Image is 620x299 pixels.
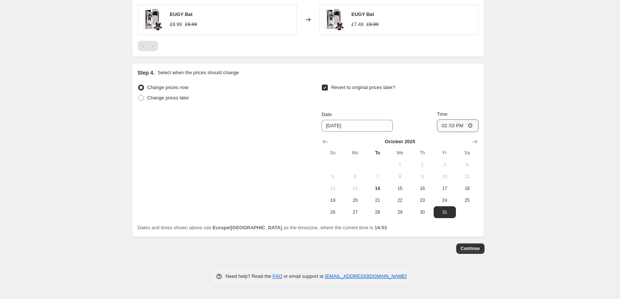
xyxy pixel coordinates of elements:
[459,162,475,168] span: 4
[456,159,478,171] button: Saturday October 4 2025
[324,185,341,191] span: 12
[369,197,386,203] span: 21
[459,197,475,203] span: 25
[456,147,478,159] th: Saturday
[369,150,386,156] span: Tu
[138,225,387,230] span: Dates and times shown above use as the timezone, where the current time is
[375,225,387,230] b: 14:53
[459,185,475,191] span: 18
[366,183,389,194] button: Today Tuesday October 14 2025
[437,111,447,117] span: Time
[389,159,411,171] button: Wednesday October 1 2025
[352,11,374,17] span: EUGY Bat
[369,185,386,191] span: 14
[434,171,456,183] button: Friday October 10 2025
[414,174,430,180] span: 9
[437,174,453,180] span: 10
[437,162,453,168] span: 3
[323,9,346,31] img: s-l1200_1d6d2610-37a8-4c8e-ae40-c5ecca95b9a6_80x.webp
[470,137,480,147] button: Show next month, November 2025
[411,206,433,218] button: Thursday October 30 2025
[185,21,197,28] strike: £9.99
[437,119,479,132] input: 12:00
[437,150,453,156] span: Fr
[389,194,411,206] button: Wednesday October 22 2025
[414,150,430,156] span: Th
[170,21,182,28] div: £8.99
[324,209,341,215] span: 26
[456,243,484,254] button: Continue
[389,171,411,183] button: Wednesday October 8 2025
[347,150,363,156] span: Mo
[170,11,193,17] span: EUGY Bat
[282,273,325,279] span: or email support at
[366,171,389,183] button: Tuesday October 7 2025
[392,209,408,215] span: 29
[392,174,408,180] span: 8
[369,209,386,215] span: 28
[138,41,158,51] nav: Pagination
[434,194,456,206] button: Friday October 24 2025
[411,183,433,194] button: Thursday October 16 2025
[366,21,379,28] strike: £9.99
[456,194,478,206] button: Saturday October 25 2025
[366,147,389,159] th: Tuesday
[437,197,453,203] span: 24
[392,150,408,156] span: We
[324,197,341,203] span: 19
[273,273,282,279] a: FAQ
[411,147,433,159] th: Thursday
[344,194,366,206] button: Monday October 20 2025
[347,185,363,191] span: 13
[138,69,155,76] h2: Step 4.
[437,185,453,191] span: 17
[142,9,164,31] img: s-l1200_1d6d2610-37a8-4c8e-ae40-c5ecca95b9a6_80x.webp
[369,174,386,180] span: 7
[389,183,411,194] button: Wednesday October 15 2025
[322,120,393,132] input: 10/14/2025
[414,209,430,215] span: 30
[347,197,363,203] span: 20
[392,162,408,168] span: 1
[461,246,480,252] span: Continue
[392,185,408,191] span: 15
[434,183,456,194] button: Friday October 17 2025
[147,85,189,90] span: Change prices now
[411,171,433,183] button: Thursday October 9 2025
[352,21,364,28] div: £7.49
[347,174,363,180] span: 6
[347,209,363,215] span: 27
[322,171,344,183] button: Sunday October 5 2025
[411,159,433,171] button: Thursday October 2 2025
[344,183,366,194] button: Monday October 13 2025
[322,194,344,206] button: Sunday October 19 2025
[366,194,389,206] button: Tuesday October 21 2025
[392,197,408,203] span: 22
[324,150,341,156] span: Su
[324,174,341,180] span: 5
[434,206,456,218] button: Friday October 31 2025
[411,194,433,206] button: Thursday October 23 2025
[325,273,407,279] a: [EMAIL_ADDRESS][DOMAIN_NAME]
[226,273,273,279] span: Need help? Read the
[322,183,344,194] button: Sunday October 12 2025
[147,95,189,101] span: Change prices later
[437,209,453,215] span: 31
[366,206,389,218] button: Tuesday October 28 2025
[434,147,456,159] th: Friday
[157,69,239,76] p: Select when the prices should change
[414,185,430,191] span: 16
[456,183,478,194] button: Saturday October 18 2025
[434,159,456,171] button: Friday October 3 2025
[322,206,344,218] button: Sunday October 26 2025
[414,197,430,203] span: 23
[389,147,411,159] th: Wednesday
[344,147,366,159] th: Monday
[320,137,330,147] button: Show previous month, September 2025
[322,112,332,117] span: Date
[331,85,395,90] span: Revert to original prices later?
[213,225,282,230] b: Europe/[GEOGRAPHIC_DATA]
[414,162,430,168] span: 2
[459,174,475,180] span: 11
[389,206,411,218] button: Wednesday October 29 2025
